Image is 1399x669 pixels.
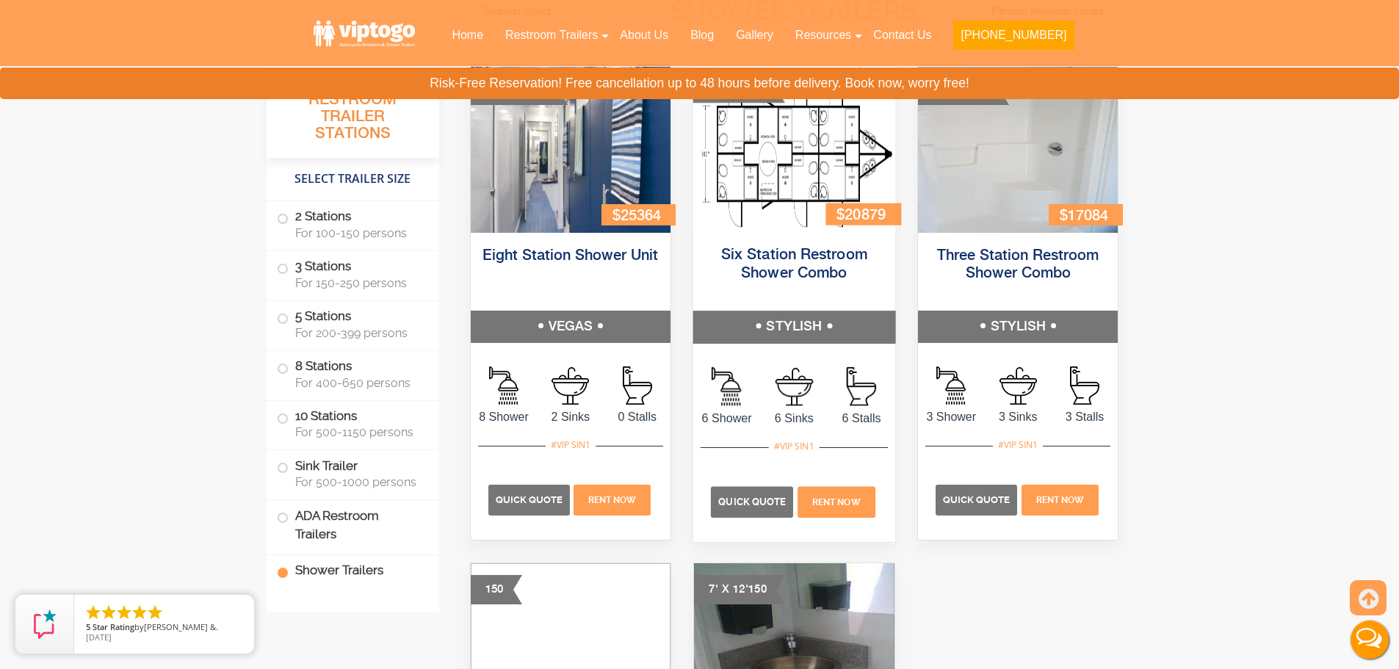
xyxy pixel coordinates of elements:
div: #VIP SIN1 [769,437,820,456]
span: 3 Shower [918,408,985,426]
label: 10 Stations [277,401,429,446]
img: an icon of sink [999,367,1037,405]
span: 2 Sinks [537,408,604,426]
span: 6 Shower [693,409,761,427]
label: ADA Restroom Trailers [277,500,429,550]
div: $20879 [825,203,900,225]
span: 6 Stalls [828,409,895,427]
span: Rent Now [1036,495,1084,505]
a: Quick Quote [711,495,795,507]
label: Shower Trailers [277,555,429,587]
label: 3 Stations [277,251,429,297]
a: Blog [679,19,725,51]
a: Eight Station Shower Unit [482,248,658,264]
span: Rent Now [588,495,636,505]
img: Outside view of eight station shower unit [471,64,671,233]
h5: VEGAS [471,311,671,343]
a: Rent Now [572,493,653,505]
img: an icon of Shower [489,366,518,405]
img: an icon of sink [776,367,814,405]
img: an icon of Shower [712,367,742,406]
a: Three Station Restroom Shower Combo [937,248,1099,281]
li:  [146,604,164,621]
img: an icon of Stall [1070,366,1099,405]
h4: Select Trailer Size [267,165,439,193]
span: 6 Sinks [761,409,828,427]
li:  [100,604,118,621]
a: Six Station Restroom Shower Combo [721,247,867,281]
span: For 200-399 persons [295,326,422,340]
span: Rent Now [812,497,861,507]
a: Quick Quote [488,493,572,505]
span: [PERSON_NAME] &. [144,621,218,632]
img: an icon of Shower [936,366,966,405]
div: #VIP SIN1 [546,435,596,455]
span: For 400-650 persons [295,376,422,390]
div: $25364 [601,204,676,225]
div: #VIP SIN1 [993,435,1043,455]
div: 150 [471,575,522,604]
li:  [115,604,133,621]
li:  [131,604,148,621]
span: For 100-150 persons [295,226,422,240]
span: 5 [86,621,90,632]
img: an icon of sink [552,367,589,405]
h3: All Portable Restroom Trailer Stations [267,70,439,158]
a: Restroom Trailers [494,19,609,51]
span: For 150-250 persons [295,276,422,290]
span: For 500-1000 persons [295,475,422,489]
div: $17084 [1049,204,1123,225]
h5: STYLISH [918,311,1118,343]
span: Quick Quote [496,494,563,505]
span: 3 Sinks [985,408,1052,426]
span: 8 Shower [471,408,538,426]
h5: STYLISH [693,311,895,343]
label: Sink Trailer [277,450,429,496]
a: About Us [609,19,679,51]
img: an icon of Stall [847,367,876,406]
label: 2 Stations [277,201,429,247]
img: Full image for six shower combo restroom trailer [693,62,895,232]
a: Gallery [725,19,784,51]
a: [PHONE_NUMBER] [942,19,1085,59]
span: Quick Quote [943,494,1010,505]
img: Review Rating [30,610,59,639]
a: Rent Now [1019,493,1100,505]
span: Star Rating [93,621,134,632]
li:  [84,604,102,621]
a: Contact Us [862,19,942,51]
img: an icon of Stall [623,366,652,405]
span: 0 Stalls [604,408,670,426]
a: Resources [784,19,862,51]
a: Rent Now [795,495,877,507]
span: by [86,623,242,633]
label: 5 Stations [277,301,429,347]
label: 8 Stations [277,351,429,397]
span: For 500-1150 persons [295,425,422,439]
div: 22' X 8'800 [693,73,786,103]
span: [DATE] [86,632,112,643]
a: Quick Quote [936,493,1019,505]
button: [PHONE_NUMBER] [953,21,1074,50]
div: 7' X 12'150 [694,575,785,604]
span: Quick Quote [718,496,786,507]
a: Home [441,19,494,51]
button: Live Chat [1340,610,1399,669]
img: An outside image of the 3 station shower combo trailer [918,64,1118,233]
span: 3 Stalls [1052,408,1118,426]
